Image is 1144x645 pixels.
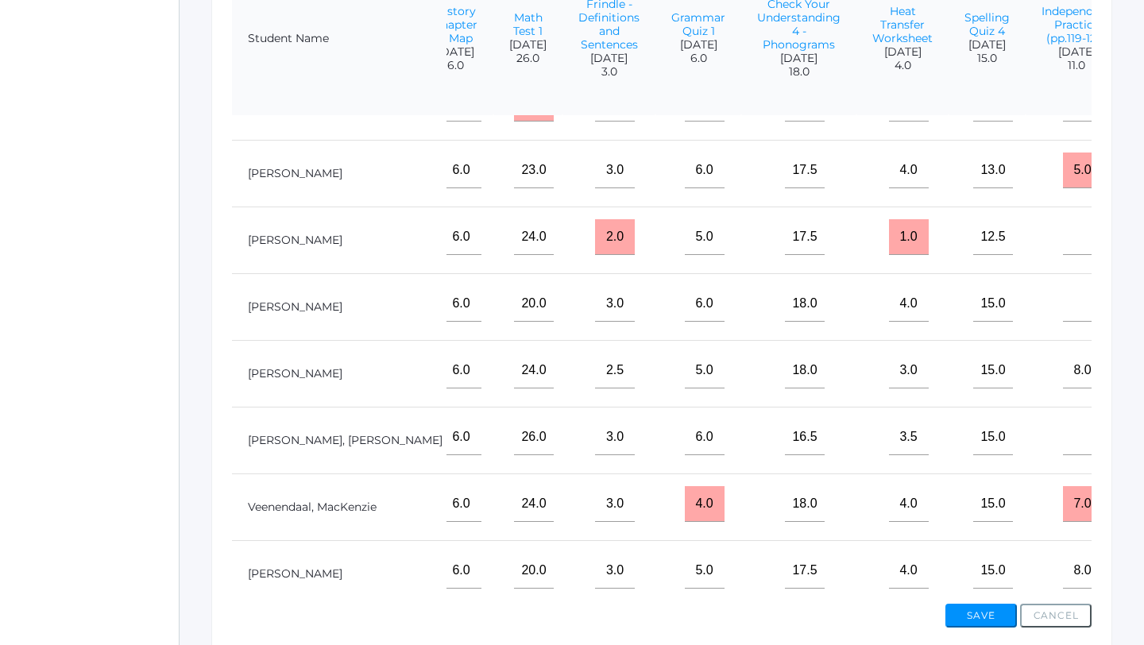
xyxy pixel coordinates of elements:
[578,65,640,79] span: 3.0
[433,45,477,59] span: [DATE]
[1042,45,1111,59] span: [DATE]
[578,52,640,65] span: [DATE]
[509,38,547,52] span: [DATE]
[433,4,477,45] a: History Chapter 4 Map
[671,38,725,52] span: [DATE]
[1042,4,1111,45] a: Independent Practice (pp.119-120)
[248,233,342,247] a: [PERSON_NAME]
[433,59,477,72] span: 6.0
[513,10,543,38] a: Math Test 1
[872,59,933,72] span: 4.0
[248,433,443,447] a: [PERSON_NAME], [PERSON_NAME]
[945,604,1017,628] button: Save
[872,4,933,45] a: Heat Transfer Worksheet
[1020,604,1092,628] button: Cancel
[671,52,725,65] span: 6.0
[248,500,377,514] a: Veenendaal, MacKenzie
[1042,59,1111,72] span: 11.0
[872,45,933,59] span: [DATE]
[757,65,841,79] span: 18.0
[248,166,342,180] a: [PERSON_NAME]
[964,52,1010,65] span: 15.0
[671,10,725,38] a: Grammar Quiz 1
[248,566,342,581] a: [PERSON_NAME]
[248,366,342,380] a: [PERSON_NAME]
[248,299,342,314] a: [PERSON_NAME]
[757,52,841,65] span: [DATE]
[964,38,1010,52] span: [DATE]
[509,52,547,65] span: 26.0
[964,10,1010,38] a: Spelling Quiz 4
